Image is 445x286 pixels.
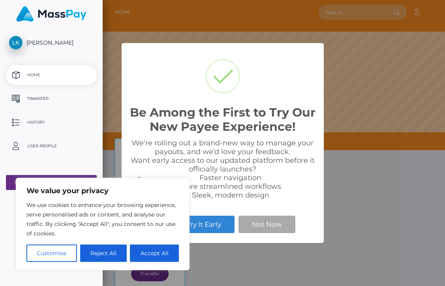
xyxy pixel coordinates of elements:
button: Not Now [238,216,295,233]
p: We value your privacy [26,186,179,196]
p: User Profile [9,140,94,152]
p: We use cookies to enhance your browsing experience, serve personalised ads or content, and analys... [26,200,179,238]
div: User Agreements [15,179,79,186]
button: Reject All [80,245,127,262]
span: [PERSON_NAME] [6,39,97,46]
li: Faster navigation [145,173,316,182]
div: We value your privacy [16,178,190,270]
li: Sleek, modern design [145,191,316,199]
button: User Agreements [6,175,97,190]
p: Transfer [9,93,94,105]
h2: Be Among the First to Try Our New Payee Experience! [130,105,316,134]
li: More streamlined workflows [145,182,316,191]
div: We're rolling out a brand-new way to manage your payouts, and we’d love your feedback. Want early... [130,139,316,199]
button: Accept All [130,245,179,262]
button: Customise [26,245,77,262]
img: MassPay [16,6,86,22]
p: History [9,117,94,128]
button: Yes, I’ll Try It Early [150,216,235,233]
p: Home [9,69,94,81]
